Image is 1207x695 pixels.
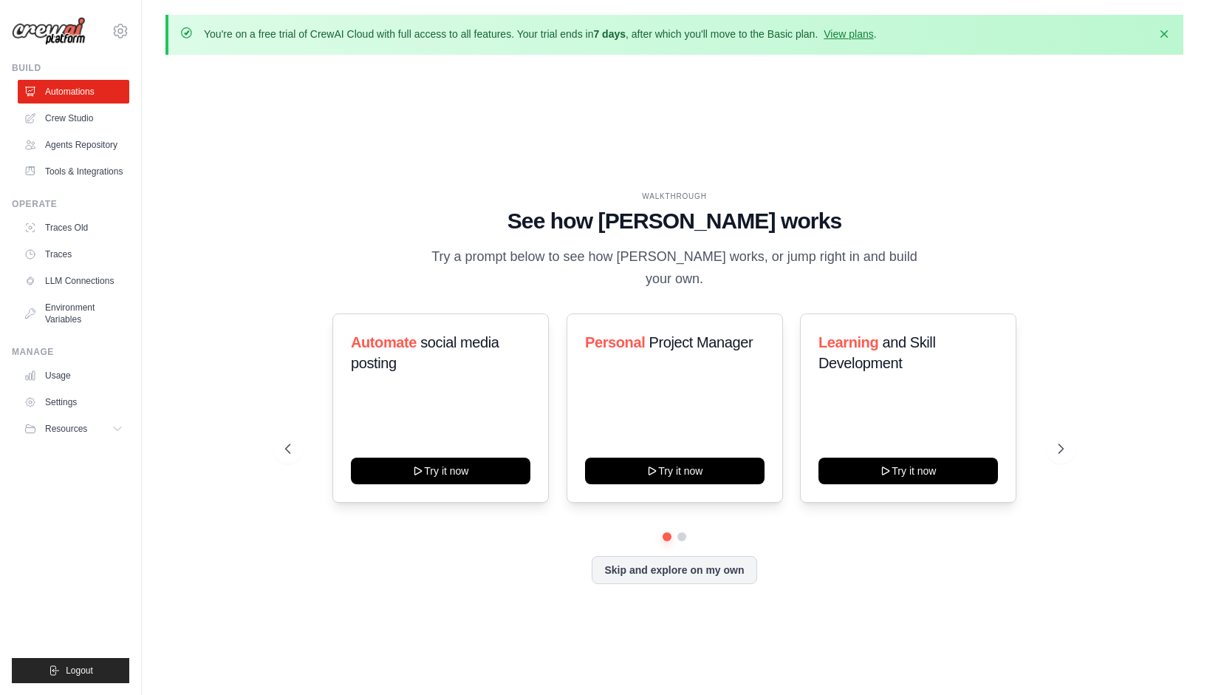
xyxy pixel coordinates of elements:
div: Operate [12,198,129,210]
span: social media posting [351,334,499,371]
button: Resources [18,417,129,441]
button: Try it now [351,458,530,484]
div: Build [12,62,129,74]
img: Logo [12,17,86,46]
div: WALKTHROUGH [285,191,1064,202]
button: Try it now [818,458,998,484]
button: Logout [12,658,129,683]
span: Project Manager [649,334,753,350]
a: Automations [18,80,129,104]
span: Personal [585,334,645,350]
div: Manage [12,346,129,358]
strong: 7 days [593,28,626,40]
span: Resources [45,423,87,435]
span: Automate [351,334,417,350]
span: Learning [818,334,878,350]
button: Skip and explore on my own [592,556,756,584]
a: Usage [18,364,129,387]
span: Logout [66,665,93,677]
a: View plans [824,28,873,40]
a: Environment Variables [18,296,129,331]
span: and Skill Development [818,334,935,371]
a: Traces Old [18,216,129,240]
a: Tools & Integrations [18,160,129,183]
a: LLM Connections [18,269,129,293]
iframe: Chat Widget [1133,624,1207,695]
a: Crew Studio [18,106,129,130]
a: Agents Repository [18,133,129,157]
a: Settings [18,390,129,414]
p: You're on a free trial of CrewAI Cloud with full access to all features. Your trial ends in , aft... [204,27,877,41]
h1: See how [PERSON_NAME] works [285,208,1064,234]
p: Try a prompt below to see how [PERSON_NAME] works, or jump right in and build your own. [426,246,923,290]
a: Traces [18,243,129,266]
button: Try it now [585,458,765,484]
